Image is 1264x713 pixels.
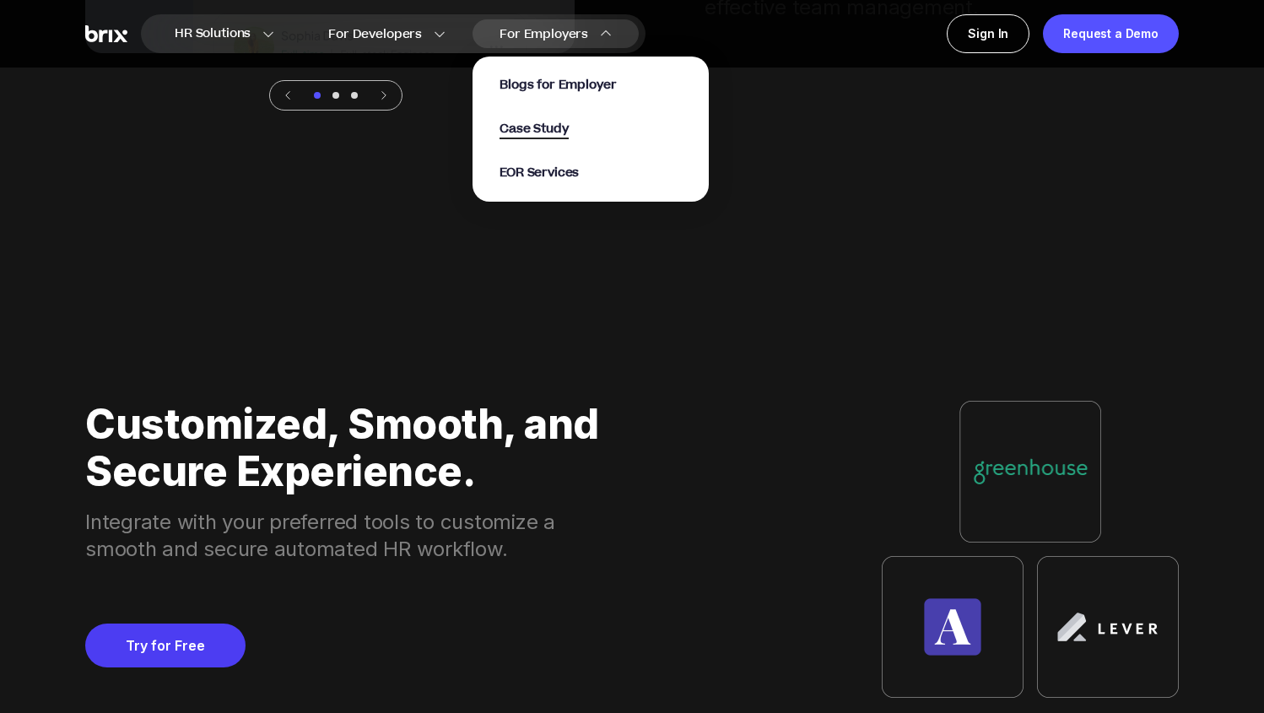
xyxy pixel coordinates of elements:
[85,624,246,667] a: Try for Free
[947,14,1029,53] a: Sign In
[175,20,251,47] span: HR Solutions
[500,163,579,181] a: EOR Services
[500,119,569,138] a: Case Study
[85,509,604,563] div: Integrate with your preferred tools to customize a smooth and secure automated HR workflow.
[1043,14,1179,53] a: Request a Demo
[85,25,127,43] img: Brix Logo
[500,25,588,43] span: For Employers
[500,164,579,181] span: EOR Services
[500,76,616,94] span: Blogs for Employer
[500,75,616,94] a: Blogs for Employer
[500,120,569,139] span: Case Study
[328,25,422,43] span: For Developers
[85,401,604,495] div: Customized, Smooth, and Secure Experience.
